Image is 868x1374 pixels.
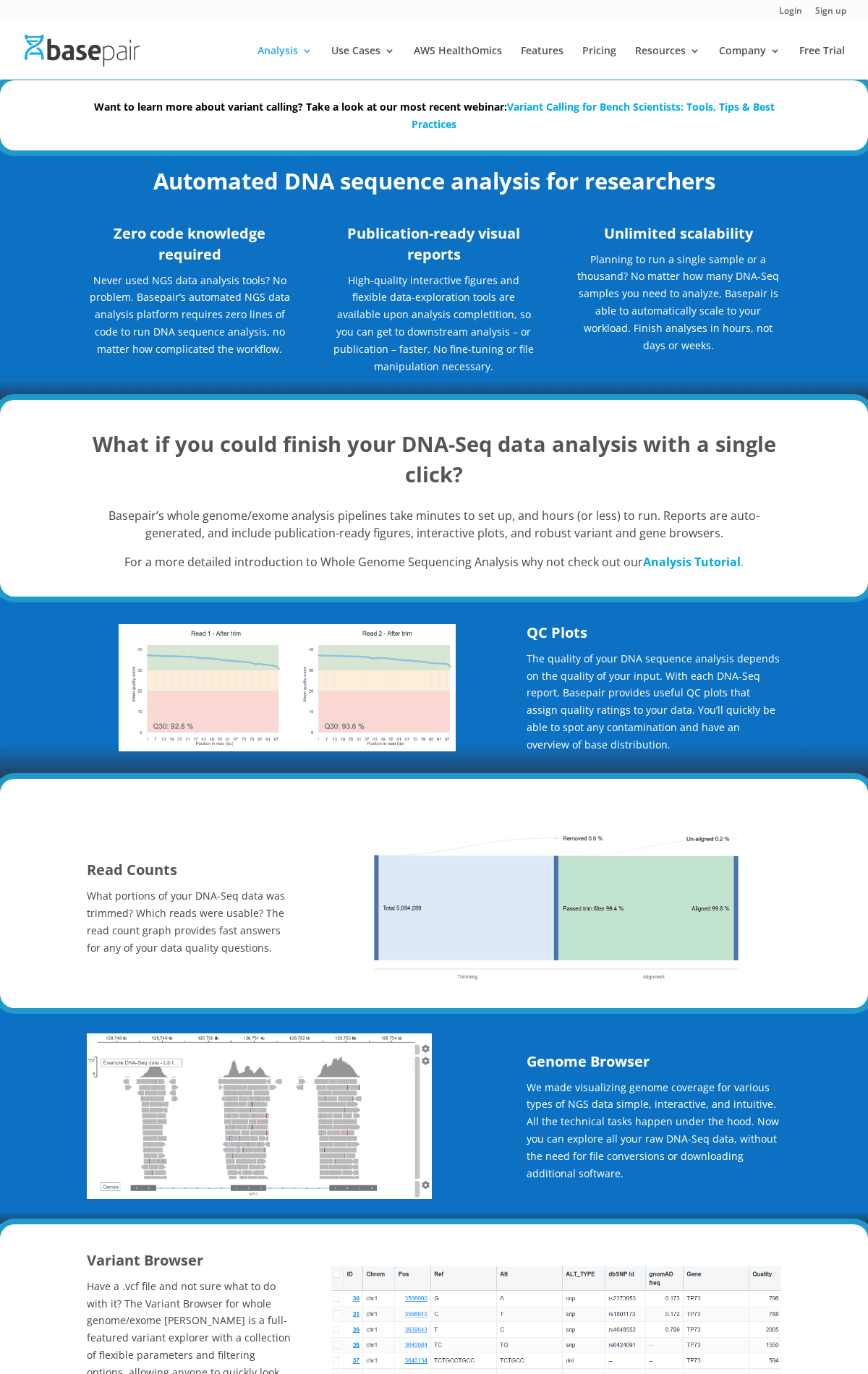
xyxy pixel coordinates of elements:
a: Company [719,46,780,80]
span: The quality of your DNA sequence analysis depends on the quality of your input. With each DNA-Seq... [527,652,780,751]
a: Variant Calling for Bench Scientists: Tools, Tips & Best Practices [412,100,775,131]
a: Free Trial [799,46,845,80]
a: Sign up [815,7,846,22]
h3: Publication-ready visual reports [331,223,537,272]
strong: Analysis Tutorial [643,554,741,570]
h3: Unlimited scalability [575,223,781,251]
span: We made visualizing genome coverage for various types of NGS data simple, interactive, and intuit... [527,1080,779,1180]
strong: Read Counts [87,860,177,879]
p: High-quality interactive figures and flexible data-exploration tools are available upon analysis ... [331,272,537,375]
a: Resources [635,46,700,80]
a: Login [779,7,802,22]
strong: Want to learn more about variant calling? Take a look at our most recent webinar: [94,100,775,131]
strong: Variant Browser [87,1250,203,1270]
p: Planning to run a single sample or a thousand? No matter how many DNA-Seq samples you need to ana... [575,251,781,354]
p: Never used NGS data analysis tools? No problem. Basepair’s automated NGS data analysis platform r... [87,272,293,368]
a: AWS HealthOmics [414,46,502,80]
strong: What if you could finish your DNA-Seq data analysis with a single click? [93,430,776,488]
a: Analysis [258,46,312,80]
h3: Zero code knowledge required [87,223,293,272]
p: Basepair’s whole genome/exome analysis pipelines take minutes to set up, and hours (or less) to r... [87,508,781,554]
span: What portions of your DNA-Seq data was trimmed? Which reads were usable? The read count graph pro... [87,889,285,954]
strong: QC Plots [527,623,587,642]
a: Analysis Tutorial. [643,554,744,570]
strong: Automated DNA sequence analysis for researchers [153,166,715,196]
p: For a more detailed introduction to Whole Genome Sequencing Analysis why not check out our [87,554,781,571]
img: Basepair [25,35,140,66]
strong: Genome Browser [527,1051,650,1071]
a: Pricing [582,46,616,80]
a: Features [521,46,563,80]
a: Use Cases [331,46,395,80]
